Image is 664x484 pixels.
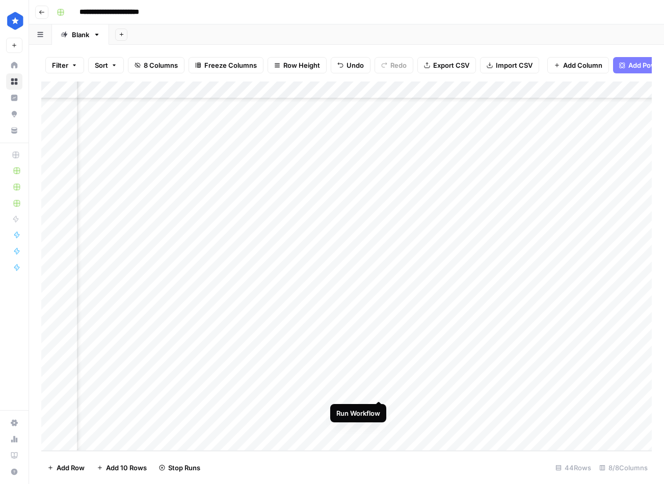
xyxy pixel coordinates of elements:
a: Insights [6,90,22,106]
a: Browse [6,73,22,90]
button: Redo [375,57,413,73]
a: Settings [6,415,22,431]
span: Filter [52,60,68,70]
button: 8 Columns [128,57,184,73]
span: Add 10 Rows [106,463,147,473]
span: 8 Columns [144,60,178,70]
button: Help + Support [6,464,22,480]
span: Export CSV [433,60,469,70]
div: Blank [72,30,89,40]
a: Usage [6,431,22,447]
button: Add Row [41,460,91,476]
span: Redo [390,60,407,70]
button: Export CSV [417,57,476,73]
div: 44 Rows [551,460,595,476]
span: Import CSV [496,60,533,70]
a: Opportunities [6,106,22,122]
button: Stop Runs [153,460,206,476]
button: Workspace: ConsumerAffairs [6,8,22,34]
button: Add 10 Rows [91,460,153,476]
button: Filter [45,57,84,73]
img: ConsumerAffairs Logo [6,12,24,30]
div: 8/8 Columns [595,460,652,476]
span: Row Height [283,60,320,70]
button: Import CSV [480,57,539,73]
a: Your Data [6,122,22,139]
a: Learning Hub [6,447,22,464]
div: Run Workflow [336,408,380,418]
span: Undo [347,60,364,70]
a: Blank [52,24,109,45]
span: Stop Runs [168,463,200,473]
a: Home [6,57,22,73]
button: Row Height [268,57,327,73]
button: Sort [88,57,124,73]
button: Undo [331,57,370,73]
button: Freeze Columns [189,57,263,73]
span: Freeze Columns [204,60,257,70]
span: Add Column [563,60,602,70]
span: Sort [95,60,108,70]
span: Add Row [57,463,85,473]
button: Add Column [547,57,609,73]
